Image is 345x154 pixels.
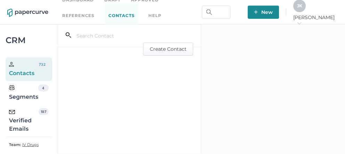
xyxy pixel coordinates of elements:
a: Team: IV Drugs [9,140,39,149]
div: Segments [9,84,38,101]
div: CRM [6,37,52,43]
i: search_left [66,32,71,38]
input: Search Contact [71,29,161,42]
span: Create Contact [150,43,187,55]
img: segments.b9481e3d.svg [9,85,15,90]
div: Verified Emails [9,108,39,133]
span: J K [297,3,302,8]
button: Create Contact [143,42,193,56]
img: papercurve-logo-colour.7244d18c.svg [7,9,48,17]
div: 197 [39,108,48,115]
input: Search Workspace [202,6,230,19]
div: Contacts [9,61,36,78]
img: search.bf03fe8b.svg [206,9,212,15]
div: 732 [36,61,48,68]
span: IV Drugs [22,142,39,147]
a: References [62,12,95,19]
img: person.20a629c4.svg [9,62,14,67]
img: email-icon-black.c777dcea.svg [9,110,15,114]
span: [PERSON_NAME] [293,14,338,27]
a: Contacts [105,4,138,28]
a: Create Contact [143,45,193,52]
button: New [248,6,279,19]
img: plus-white.e19ec114.svg [254,10,258,14]
span: New [254,6,273,19]
i: arrow_right [297,21,302,26]
div: help [148,12,161,19]
div: 4 [38,84,49,91]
